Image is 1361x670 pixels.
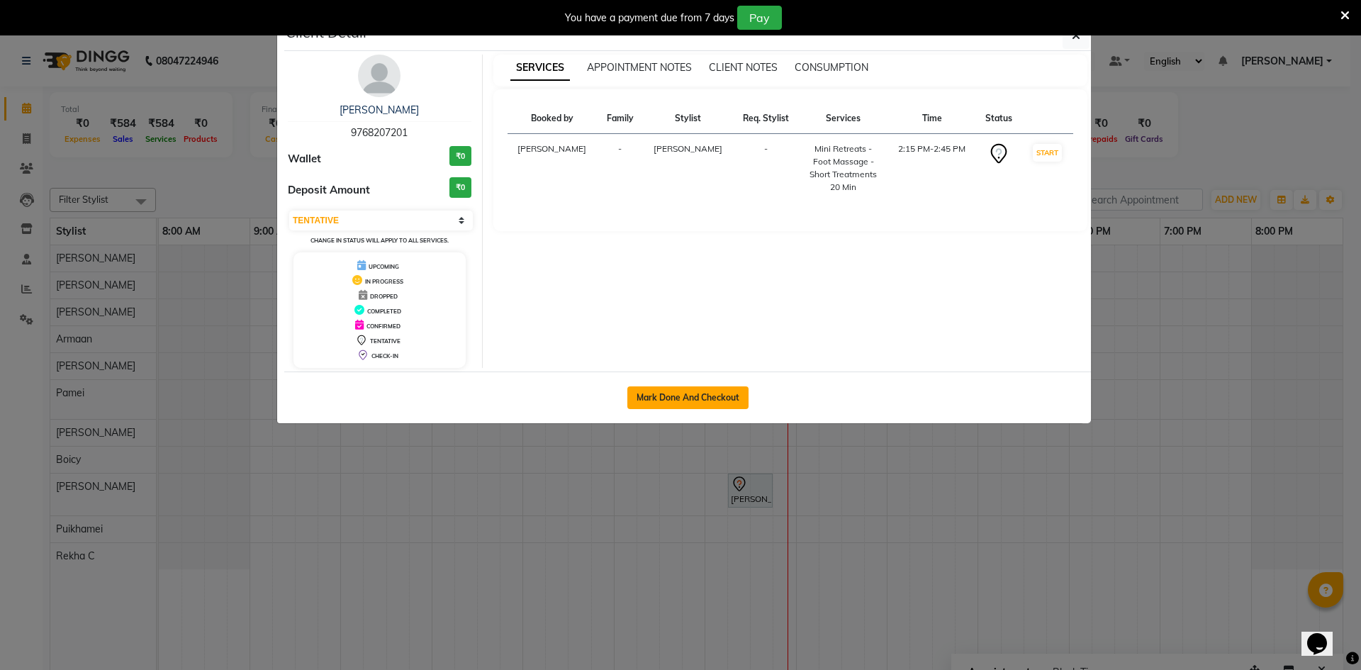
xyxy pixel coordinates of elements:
[709,61,778,74] span: CLIENT NOTES
[807,143,880,194] div: Mini Retreats - Foot Massage - Short Treatments 20 Min
[887,104,976,134] th: Time
[508,104,598,134] th: Booked by
[340,104,419,116] a: [PERSON_NAME]
[449,146,471,167] h3: ₹0
[510,55,570,81] span: SERVICES
[799,104,888,134] th: Services
[887,134,976,203] td: 2:15 PM-2:45 PM
[369,263,399,270] span: UPCOMING
[733,104,799,134] th: Req. Stylist
[371,352,398,359] span: CHECK-IN
[587,61,692,74] span: APPOINTMENT NOTES
[288,182,370,199] span: Deposit Amount
[643,104,733,134] th: Stylist
[508,134,598,203] td: [PERSON_NAME]
[976,104,1022,134] th: Status
[733,134,799,203] td: -
[370,337,401,345] span: TENTATIVE
[597,104,643,134] th: Family
[1301,613,1347,656] iframe: chat widget
[366,323,401,330] span: CONFIRMED
[1033,144,1062,162] button: START
[737,6,782,30] button: Pay
[597,134,643,203] td: -
[358,55,401,97] img: avatar
[351,126,408,139] span: 9768207201
[365,278,403,285] span: IN PROGRESS
[795,61,868,74] span: CONSUMPTION
[367,308,401,315] span: COMPLETED
[654,143,722,154] span: [PERSON_NAME]
[288,151,321,167] span: Wallet
[449,177,471,198] h3: ₹0
[370,293,398,300] span: DROPPED
[565,11,734,26] div: You have a payment due from 7 days
[310,237,449,244] small: Change in status will apply to all services.
[627,386,749,409] button: Mark Done And Checkout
